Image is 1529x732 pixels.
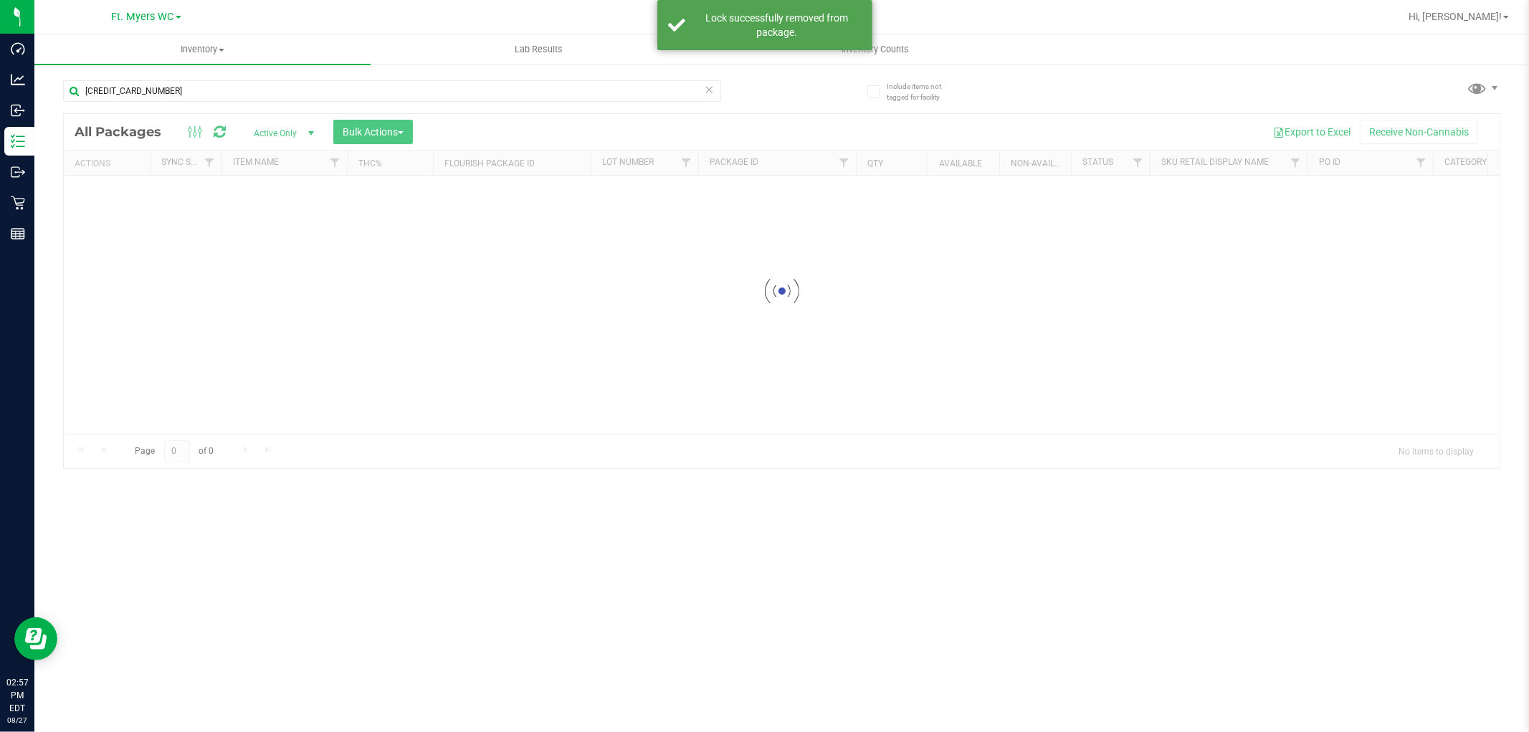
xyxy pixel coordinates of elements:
[705,80,715,99] span: Clear
[34,43,371,56] span: Inventory
[1409,11,1502,22] span: Hi, [PERSON_NAME]!
[11,42,25,56] inline-svg: Dashboard
[693,11,862,39] div: Lock successfully removed from package.
[11,227,25,241] inline-svg: Reports
[6,715,28,726] p: 08/27
[34,34,371,65] a: Inventory
[11,103,25,118] inline-svg: Inbound
[11,165,25,179] inline-svg: Outbound
[495,43,582,56] span: Lab Results
[11,72,25,87] inline-svg: Analytics
[11,134,25,148] inline-svg: Inventory
[371,34,707,65] a: Lab Results
[14,617,57,660] iframe: Resource center
[6,676,28,715] p: 02:57 PM EDT
[707,34,1043,65] a: Inventory Counts
[11,196,25,210] inline-svg: Retail
[112,11,174,23] span: Ft. Myers WC
[887,81,958,103] span: Include items not tagged for facility
[822,43,928,56] span: Inventory Counts
[63,80,721,102] input: Search Package ID, Item Name, SKU, Lot or Part Number...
